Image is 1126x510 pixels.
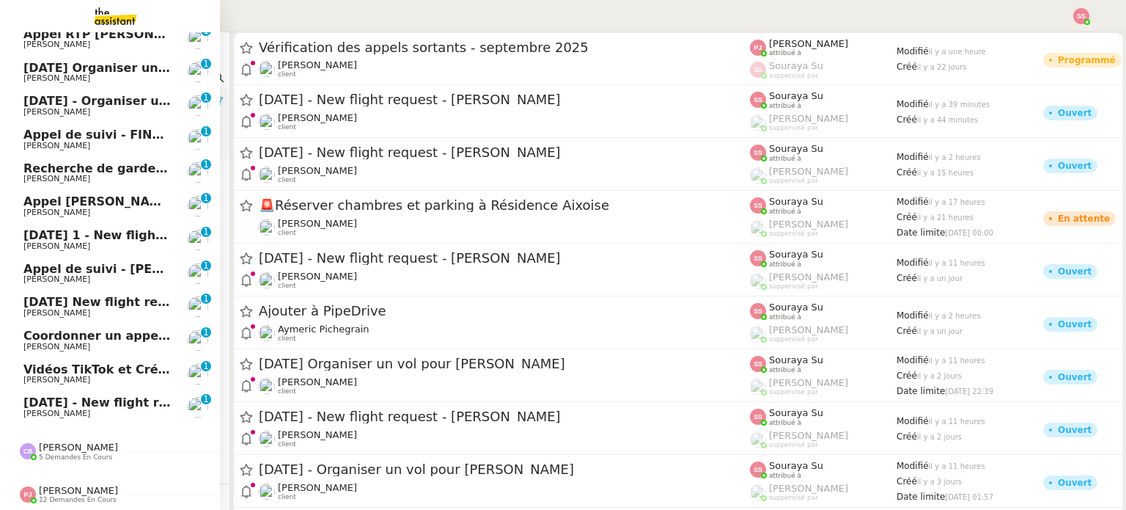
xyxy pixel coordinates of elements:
nz-badge-sup: 1 [201,261,211,271]
span: Souraya Su [769,460,823,471]
span: [DATE] - Organiser un vol pour [PERSON_NAME] [259,463,750,476]
span: Modifié [897,258,929,268]
img: svg [750,92,766,108]
app-user-label: suppervisé par [750,483,897,502]
span: Appel [PERSON_NAME] OPP7264 - CERFRANCE RHÔNE & LYON - FORMATION OPCO [23,194,565,208]
img: svg [750,356,766,372]
img: users%2FC9SBsJ0duuaSgpQFj5LgoEX8n0o2%2Favatar%2Fec9d51b8-9413-4189-adfb-7be4d8c96a3c [188,296,208,317]
p: 1 [203,92,209,106]
app-user-label: attribué à [750,407,897,426]
img: users%2FC9SBsJ0duuaSgpQFj5LgoEX8n0o2%2Favatar%2Fec9d51b8-9413-4189-adfb-7be4d8c96a3c [188,95,208,116]
span: 5 demandes en cours [39,453,112,462]
span: Date limite [897,492,945,502]
p: 1 [203,26,209,39]
img: svg [750,145,766,161]
img: users%2FoFdbodQ3TgNoWt9kP3GXAs5oaCq1%2Favatar%2Fprofile-pic.png [750,484,766,500]
nz-badge-sup: 1 [201,327,211,338]
span: Souraya Su [769,60,823,71]
span: Créé [897,371,917,381]
img: users%2FC9SBsJ0duuaSgpQFj5LgoEX8n0o2%2Favatar%2Fec9d51b8-9413-4189-adfb-7be4d8c96a3c [259,114,275,130]
span: [PERSON_NAME] [278,218,357,229]
span: il y a un jour [917,327,963,335]
span: [PERSON_NAME] [23,241,90,251]
span: [DATE] New flight request - [PERSON_NAME] [23,295,317,309]
span: [DATE] Organiser un vol pour [PERSON_NAME] [23,61,330,75]
p: 1 [203,394,209,407]
span: client [278,176,296,184]
nz-badge-sup: 1 [201,193,211,203]
img: users%2FXPWOVq8PDVf5nBVhDcXguS2COHE3%2Favatar%2F3f89dc26-16aa-490f-9632-b2fdcfc735a1 [188,330,208,351]
app-user-label: attribué à [750,302,897,321]
span: [PERSON_NAME] [23,141,90,150]
span: [PERSON_NAME] [769,166,848,177]
img: users%2F1PNv5soDtMeKgnH5onPMHqwjzQn1%2Favatar%2Fd0f44614-3c2d-49b8-95e9-0356969fcfd1 [259,325,275,341]
img: users%2FW4OQjB9BRtYK2an7yusO0WsYLsD3%2Favatar%2F28027066-518b-424c-8476-65f2e549ac29 [259,61,275,77]
p: 1 [203,361,209,374]
app-user-label: attribué à [750,143,897,162]
span: attribué à [769,472,801,480]
span: [DATE] - Organiser un vol pour [PERSON_NAME] [23,94,339,108]
app-user-label: attribué à [750,354,897,374]
span: il y a 3 jours [917,478,962,486]
img: users%2FC9SBsJ0duuaSgpQFj5LgoEX8n0o2%2Favatar%2Fec9d51b8-9413-4189-adfb-7be4d8c96a3c [259,167,275,183]
span: [DATE] - New flight request - [PERSON_NAME] [259,146,750,159]
span: client [278,123,296,131]
img: users%2FoFdbodQ3TgNoWt9kP3GXAs5oaCq1%2Favatar%2Fprofile-pic.png [750,220,766,236]
span: il y a 17 heures [929,198,985,206]
span: Souraya Su [769,354,823,365]
span: il y a 2 heures [929,153,981,161]
img: users%2FW4OQjB9BRtYK2an7yusO0WsYLsD3%2Favatar%2F28027066-518b-424c-8476-65f2e549ac29 [259,219,275,236]
span: Appel de suivi - [PERSON_NAME] - TDX [23,262,279,276]
app-user-detailed-label: client [259,271,750,290]
app-user-label: suppervisé par [750,324,897,343]
img: svg [750,62,766,78]
span: il y a 21 heures [917,214,974,222]
span: suppervisé par [769,335,818,343]
img: users%2FC9SBsJ0duuaSgpQFj5LgoEX8n0o2%2Favatar%2Fec9d51b8-9413-4189-adfb-7be4d8c96a3c [259,272,275,288]
app-user-detailed-label: client [259,165,750,184]
span: il y a 22 jours [917,63,967,71]
img: svg [750,40,766,56]
span: il y a 15 heures [917,169,974,177]
span: Date limite [897,386,945,396]
span: [PERSON_NAME] [23,375,90,385]
span: client [278,282,296,290]
app-user-label: suppervisé par [750,272,897,291]
app-user-label: attribué à [750,249,897,268]
app-user-label: suppervisé par [750,377,897,396]
span: client [278,335,296,343]
span: Réserver chambres et parking à Résidence Aixoise [259,199,750,212]
p: 1 [203,294,209,307]
span: client [278,387,296,396]
img: users%2FoFdbodQ3TgNoWt9kP3GXAs5oaCq1%2Favatar%2Fprofile-pic.png [750,326,766,342]
img: users%2FC9SBsJ0duuaSgpQFj5LgoEX8n0o2%2Favatar%2Fec9d51b8-9413-4189-adfb-7be4d8c96a3c [188,397,208,418]
img: users%2FoFdbodQ3TgNoWt9kP3GXAs5oaCq1%2Favatar%2Fprofile-pic.png [750,273,766,289]
span: [PERSON_NAME] [769,483,848,494]
span: suppervisé par [769,441,818,449]
span: Vidéos TikTok et Créatives META - septembre 2025 [23,363,359,376]
img: users%2FoFdbodQ3TgNoWt9kP3GXAs5oaCq1%2Favatar%2Fprofile-pic.png [750,114,766,131]
img: svg [750,462,766,478]
p: 1 [203,59,209,72]
img: users%2FCk7ZD5ubFNWivK6gJdIkoi2SB5d2%2Favatar%2F3f84dbb7-4157-4842-a987-fca65a8b7a9a [188,364,208,385]
span: suppervisé par [769,177,818,185]
span: [PERSON_NAME] [23,409,90,418]
div: Ouvert [1058,320,1092,329]
span: Créé [897,273,917,283]
p: 1 [203,126,209,139]
span: Créé [897,326,917,336]
span: Modifié [897,46,929,57]
span: client [278,70,296,79]
span: attribué à [769,102,801,110]
span: il y a un jour [917,274,963,283]
span: Souraya Su [769,407,823,418]
span: [PERSON_NAME] [23,174,90,183]
img: users%2FC9SBsJ0duuaSgpQFj5LgoEX8n0o2%2Favatar%2Fec9d51b8-9413-4189-adfb-7be4d8c96a3c [188,62,208,82]
img: svg [750,303,766,319]
span: Souraya Su [769,302,823,313]
img: svg [20,487,36,503]
span: [PERSON_NAME] [23,73,90,83]
span: [PERSON_NAME] [769,272,848,283]
span: suppervisé par [769,494,818,502]
img: users%2FW4OQjB9BRtYK2an7yusO0WsYLsD3%2Favatar%2F28027066-518b-424c-8476-65f2e549ac29 [188,263,208,284]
